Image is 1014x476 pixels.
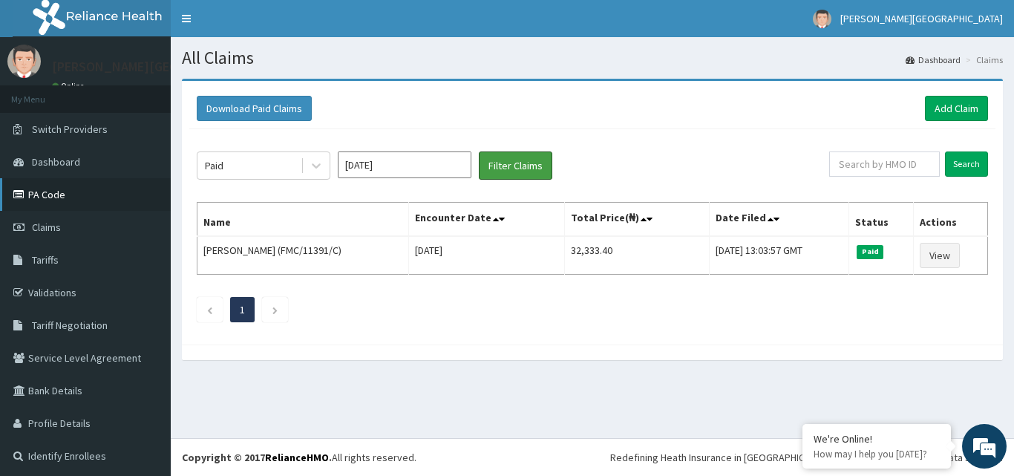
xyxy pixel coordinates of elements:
[182,48,1003,68] h1: All Claims
[710,236,849,275] td: [DATE] 13:03:57 GMT
[565,203,710,237] th: Total Price(₦)
[479,151,552,180] button: Filter Claims
[32,221,61,234] span: Claims
[813,10,831,28] img: User Image
[840,12,1003,25] span: [PERSON_NAME][GEOGRAPHIC_DATA]
[338,151,471,178] input: Select Month and Year
[32,155,80,169] span: Dashboard
[710,203,849,237] th: Date Filed
[52,60,272,74] p: [PERSON_NAME][GEOGRAPHIC_DATA]
[408,236,564,275] td: [DATE]
[610,450,1003,465] div: Redefining Heath Insurance in [GEOGRAPHIC_DATA] using Telemedicine and Data Science!
[32,253,59,267] span: Tariffs
[814,432,940,446] div: We're Online!
[243,7,279,43] div: Minimize live chat window
[52,81,88,91] a: Online
[920,243,960,268] a: View
[857,245,883,258] span: Paid
[197,236,409,275] td: [PERSON_NAME] (FMC/11391/C)
[32,123,108,136] span: Switch Providers
[197,96,312,121] button: Download Paid Claims
[240,303,245,316] a: Page 1 is your current page
[945,151,988,177] input: Search
[182,451,332,464] strong: Copyright © 2017 .
[565,236,710,275] td: 32,333.40
[265,451,329,464] a: RelianceHMO
[7,318,283,370] textarea: Type your message and hit 'Enter'
[962,53,1003,66] li: Claims
[849,203,914,237] th: Status
[32,319,108,332] span: Tariff Negotiation
[272,303,278,316] a: Next page
[206,303,213,316] a: Previous page
[86,143,205,293] span: We're online!
[205,158,223,173] div: Paid
[906,53,961,66] a: Dashboard
[7,45,41,78] img: User Image
[829,151,940,177] input: Search by HMO ID
[27,74,60,111] img: d_794563401_company_1708531726252_794563401
[914,203,988,237] th: Actions
[77,83,249,102] div: Chat with us now
[925,96,988,121] a: Add Claim
[814,448,940,460] p: How may I help you today?
[408,203,564,237] th: Encounter Date
[197,203,409,237] th: Name
[171,438,1014,476] footer: All rights reserved.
